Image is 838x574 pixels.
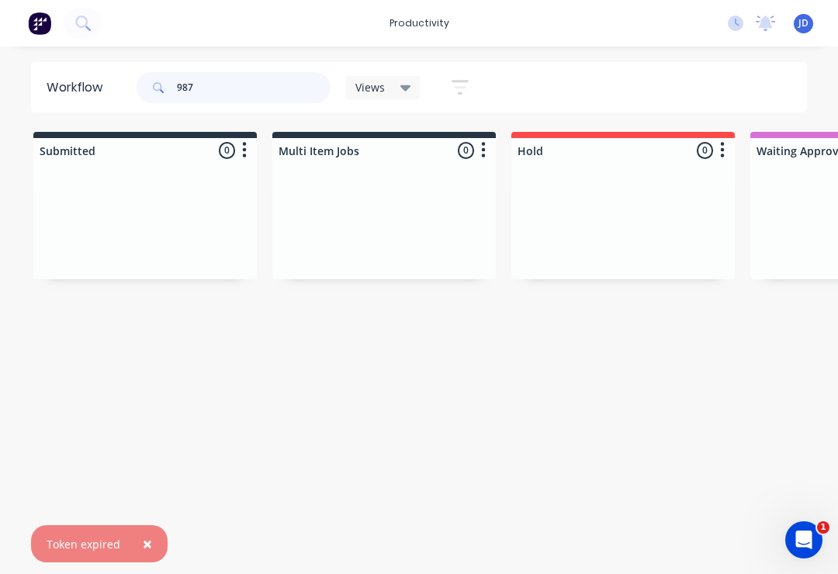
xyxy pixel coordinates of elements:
[355,79,385,95] span: Views
[177,72,331,103] input: Search for orders...
[47,536,120,552] div: Token expired
[127,525,168,562] button: Close
[798,16,809,30] span: JD
[817,521,829,534] span: 1
[785,521,822,558] iframe: Intercom live chat
[28,12,51,35] img: Factory
[47,78,110,97] div: Workflow
[382,12,457,35] div: productivity
[143,533,152,555] span: ×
